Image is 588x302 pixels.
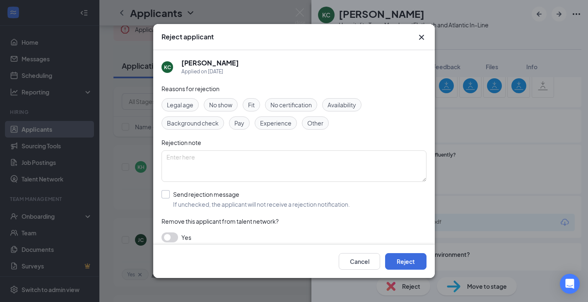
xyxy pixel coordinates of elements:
[328,100,356,109] span: Availability
[161,217,279,225] span: Remove this applicant from talent network?
[161,32,214,41] h3: Reject applicant
[248,100,255,109] span: Fit
[161,139,201,146] span: Rejection note
[167,118,219,128] span: Background check
[385,253,427,270] button: Reject
[270,100,312,109] span: No certification
[307,118,323,128] span: Other
[339,253,380,270] button: Cancel
[181,58,239,68] h5: [PERSON_NAME]
[417,32,427,42] button: Close
[161,85,219,92] span: Reasons for rejection
[209,100,232,109] span: No show
[164,64,171,71] div: KC
[167,100,193,109] span: Legal age
[417,32,427,42] svg: Cross
[260,118,292,128] span: Experience
[234,118,244,128] span: Pay
[181,68,239,76] div: Applied on [DATE]
[181,232,191,242] span: Yes
[560,274,580,294] div: Open Intercom Messenger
